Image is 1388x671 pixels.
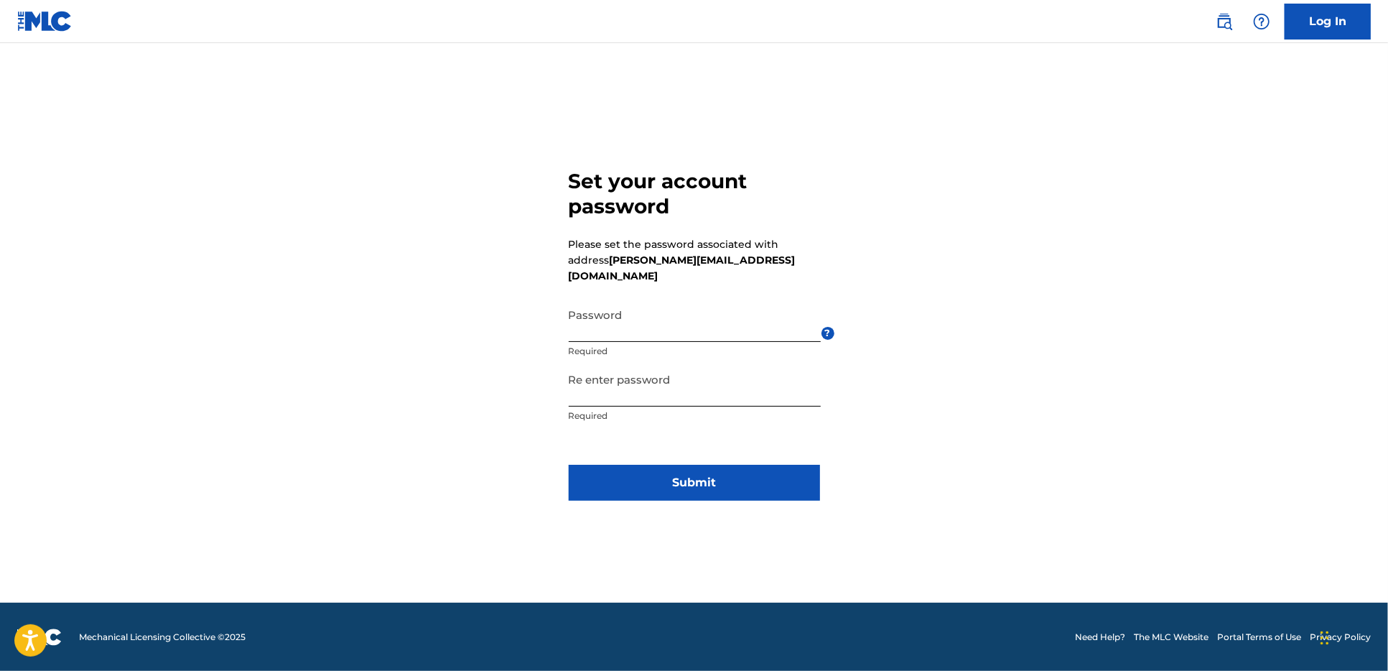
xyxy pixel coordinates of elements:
[569,169,820,219] h3: Set your account password
[569,254,796,282] strong: [PERSON_NAME][EMAIL_ADDRESS][DOMAIN_NAME]
[1217,631,1301,644] a: Portal Terms of Use
[569,465,820,501] button: Submit
[17,11,73,32] img: MLC Logo
[1285,4,1371,40] a: Log In
[569,345,821,358] p: Required
[1247,7,1276,36] div: Help
[79,631,246,644] span: Mechanical Licensing Collective © 2025
[569,236,820,284] p: Please set the password associated with address
[1253,13,1270,30] img: help
[1321,616,1329,660] div: Drag
[1216,13,1233,30] img: search
[1310,631,1371,644] a: Privacy Policy
[17,629,62,646] img: logo
[821,327,834,340] span: ?
[1210,7,1239,36] a: Public Search
[1134,631,1208,644] a: The MLC Website
[569,409,821,422] p: Required
[1075,631,1125,644] a: Need Help?
[1316,602,1388,671] iframe: Chat Widget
